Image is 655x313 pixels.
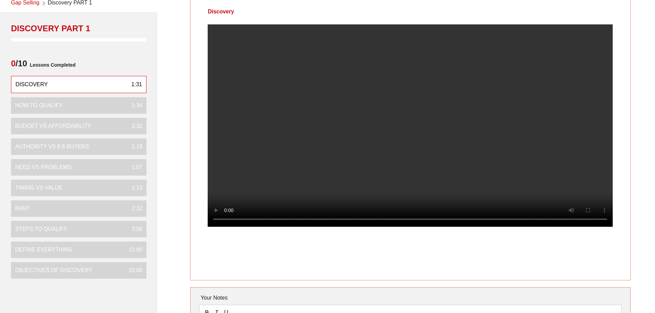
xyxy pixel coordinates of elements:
[15,225,67,233] div: Steps to Qualify
[15,204,30,213] div: BANT
[15,143,89,151] div: Authority vs 6.8 Buyers
[15,122,91,130] div: Budget vs Affordability
[199,291,621,305] div: Your Notes
[15,80,48,89] div: Discovery
[11,59,15,68] span: 0
[126,225,142,233] div: 3:56
[126,163,142,171] div: 1:07
[126,80,142,89] div: 1:31
[11,23,146,34] div: Discovery PART 1
[15,163,72,171] div: Need vs Problems
[126,143,142,151] div: 1:19
[126,184,142,192] div: 1:13
[15,266,92,275] div: Objectives of Discovery
[11,58,27,72] span: /10
[126,122,142,130] div: 3:32
[126,101,142,110] div: 1:34
[123,246,142,254] div: 15:00
[15,101,63,110] div: How To Qualify
[15,184,63,192] div: Timing vs Value
[27,58,76,72] span: Lessons Completed
[126,204,142,213] div: 2:12
[15,246,73,254] div: Define Everything
[123,266,142,275] div: 15:00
